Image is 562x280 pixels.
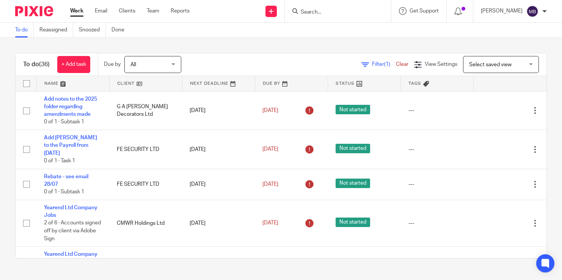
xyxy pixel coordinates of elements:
td: G A [PERSON_NAME] Decorators Ltd [109,91,182,130]
a: Add notes to the 2025 folder regarding amendments made [44,96,97,117]
a: Reassigned [39,23,73,37]
span: [DATE] [262,108,278,113]
span: Filter [372,62,396,67]
span: Not started [336,105,370,114]
span: [DATE] [262,182,278,187]
span: All [130,62,136,67]
span: 0 of 1 · Subtask 1 [44,120,84,125]
span: [DATE] [262,221,278,226]
p: [PERSON_NAME] [481,7,523,15]
div: --- [408,180,466,188]
span: 0 of 1 · Task 1 [44,158,75,163]
img: svg%3E [526,5,538,17]
span: View Settings [425,62,457,67]
a: To do [15,23,34,37]
span: Select saved view [469,62,512,67]
a: Yearend Ltd Company Jobs [44,205,97,218]
td: [DATE] [182,91,255,130]
a: Rebate - see email 28/07 [44,174,88,187]
input: Search [300,9,368,16]
span: Not started [336,179,370,188]
td: CMWR Holdings Ltd [109,200,182,246]
a: Yearend Ltd Company Jobs [44,252,97,264]
h1: To do [23,61,50,68]
a: Clients [119,7,135,15]
a: Snoozed [79,23,106,37]
span: 0 of 1 · Subtask 1 [44,189,84,194]
div: --- [408,219,466,227]
td: [DATE] [182,130,255,169]
p: Due by [104,61,121,68]
a: Add [PERSON_NAME] to the Payroll from [DATE] [44,135,97,156]
td: FE SECURITY LTD [109,169,182,200]
td: [DATE] [182,169,255,200]
span: Tags [408,81,421,86]
a: Work [70,7,83,15]
span: Not started [336,144,370,153]
span: (36) [39,61,50,67]
td: FE SECURITY LTD [109,130,182,169]
span: [DATE] [262,147,278,152]
td: [DATE] [182,200,255,246]
a: Done [111,23,130,37]
span: 2 of 6 · Accounts signed off by client via Adobe Sign [44,221,101,241]
div: --- [408,107,466,114]
a: Clear [396,62,408,67]
span: Not started [336,218,370,227]
a: Reports [171,7,190,15]
span: (1) [384,62,390,67]
a: Team [147,7,159,15]
span: Get Support [410,8,439,14]
a: + Add task [57,56,90,73]
div: --- [408,146,466,153]
img: Pixie [15,6,53,16]
a: Email [95,7,107,15]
